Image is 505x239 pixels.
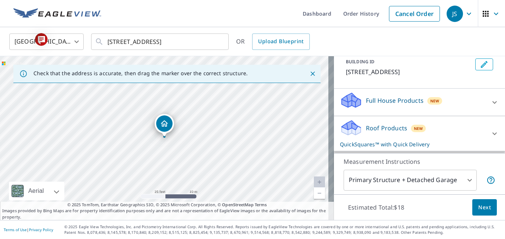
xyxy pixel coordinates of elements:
[475,58,493,70] button: Edit building 1
[9,182,64,200] div: Aerial
[107,31,213,52] input: Search by address or latitude-longitude
[4,227,27,232] a: Terms of Use
[255,202,267,207] a: Terms
[346,67,472,76] p: [STREET_ADDRESS]
[340,119,499,148] div: Roof ProductsNewQuickSquares™ with Quick Delivery
[486,176,495,185] span: Your report will include the primary structure and a detached garage if one exists.
[340,92,499,113] div: Full House ProductsNew
[222,202,253,207] a: OpenStreetMap
[67,202,267,208] span: © 2025 TomTom, Earthstar Geographics SIO, © 2025 Microsoft Corporation, ©
[344,157,495,166] p: Measurement Instructions
[447,6,463,22] div: JS
[258,37,303,46] span: Upload Blueprint
[478,203,491,212] span: Next
[64,224,501,235] p: © 2025 Eagle View Technologies, Inc. and Pictometry International Corp. All Rights Reserved. Repo...
[308,69,318,79] button: Close
[13,8,101,19] img: EV Logo
[9,31,84,52] div: [GEOGRAPHIC_DATA]
[472,199,497,216] button: Next
[314,176,325,188] a: Current Level 20, Zoom In Disabled
[4,227,53,232] p: |
[389,6,440,22] a: Cancel Order
[26,182,46,200] div: Aerial
[342,199,410,216] p: Estimated Total: $18
[236,34,310,50] div: OR
[33,70,248,77] p: Check that the address is accurate, then drag the marker over the correct structure.
[366,96,424,105] p: Full House Products
[344,170,477,191] div: Primary Structure + Detached Garage
[430,98,440,104] span: New
[29,227,53,232] a: Privacy Policy
[346,58,374,65] p: BUILDING ID
[366,124,407,133] p: Roof Products
[252,34,309,50] a: Upload Blueprint
[340,140,486,148] p: QuickSquares™ with Quick Delivery
[314,188,325,199] a: Current Level 20, Zoom Out
[155,114,174,137] div: Dropped pin, building 1, Residential property, 156 W 83rd St S Haysville, KS 67060
[414,125,423,131] span: New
